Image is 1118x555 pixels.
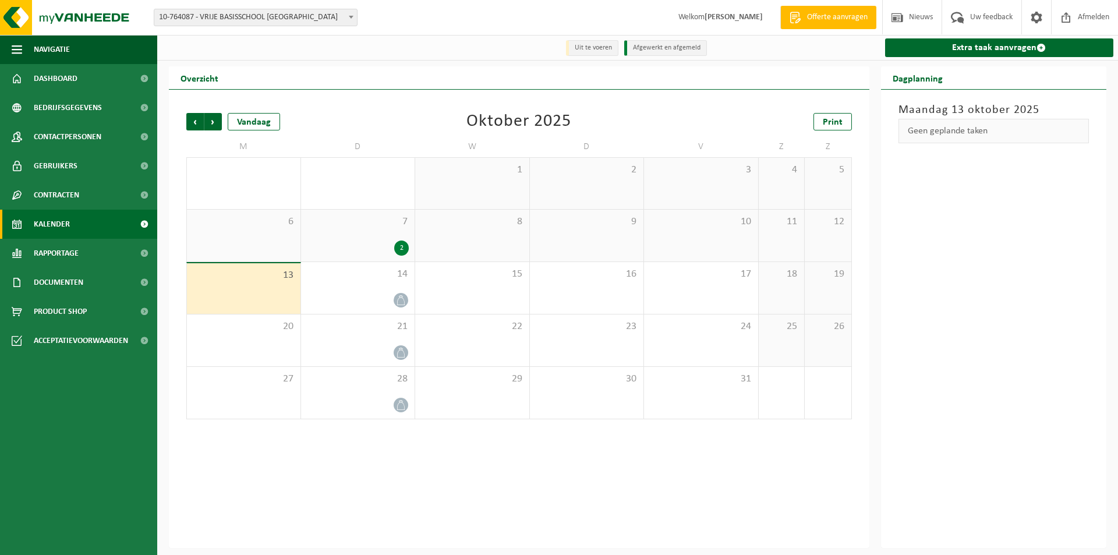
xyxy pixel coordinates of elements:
span: 6 [193,215,295,228]
div: Geen geplande taken [898,119,1089,143]
span: 23 [536,320,638,333]
div: 2 [394,241,409,256]
span: Vorige [186,113,204,130]
div: Vandaag [228,113,280,130]
span: 8 [421,215,523,228]
span: 24 [650,320,752,333]
td: D [301,136,416,157]
span: Offerte aanvragen [804,12,871,23]
a: Offerte aanvragen [780,6,876,29]
td: D [530,136,645,157]
span: 2 [536,164,638,176]
li: Uit te voeren [566,40,618,56]
a: Print [813,113,852,130]
span: Gebruikers [34,151,77,181]
td: Z [805,136,851,157]
td: M [186,136,301,157]
span: 12 [811,215,845,228]
span: 10 [650,215,752,228]
span: Bedrijfsgegevens [34,93,102,122]
td: W [415,136,530,157]
span: 31 [650,373,752,386]
h2: Overzicht [169,66,230,89]
span: 9 [536,215,638,228]
span: 21 [307,320,409,333]
span: 5 [811,164,845,176]
span: 10-764087 - VRIJE BASISSCHOOL SINT-PIETER - OOSTKAMP [154,9,357,26]
span: 20 [193,320,295,333]
span: Navigatie [34,35,70,64]
span: 22 [421,320,523,333]
td: V [644,136,759,157]
span: 28 [307,373,409,386]
h2: Dagplanning [881,66,954,89]
span: 1 [421,164,523,176]
td: Z [759,136,805,157]
span: Contactpersonen [34,122,101,151]
span: 3 [650,164,752,176]
span: Rapportage [34,239,79,268]
li: Afgewerkt en afgemeld [624,40,707,56]
span: Kalender [34,210,70,239]
span: 25 [765,320,799,333]
span: Acceptatievoorwaarden [34,326,128,355]
a: Extra taak aanvragen [885,38,1114,57]
span: 7 [307,215,409,228]
span: 30 [536,373,638,386]
span: 18 [765,268,799,281]
span: 16 [536,268,638,281]
span: Volgende [204,113,222,130]
span: 26 [811,320,845,333]
strong: [PERSON_NAME] [705,13,763,22]
span: Print [823,118,843,127]
span: Contracten [34,181,79,210]
span: Product Shop [34,297,87,326]
span: 19 [811,268,845,281]
span: 4 [765,164,799,176]
span: 13 [193,269,295,282]
h3: Maandag 13 oktober 2025 [898,101,1089,119]
span: 15 [421,268,523,281]
span: Dashboard [34,64,77,93]
span: 27 [193,373,295,386]
div: Oktober 2025 [466,113,571,130]
span: 29 [421,373,523,386]
span: 14 [307,268,409,281]
span: Documenten [34,268,83,297]
span: 17 [650,268,752,281]
span: 11 [765,215,799,228]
